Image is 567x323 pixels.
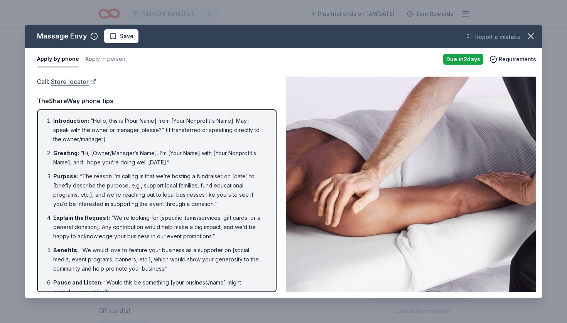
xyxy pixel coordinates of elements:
li: “We would love to feature your business as a supporter on [social media, event programs, banners,... [53,246,265,273]
img: Image for Massage Envy [286,77,536,292]
li: “We’re looking for [specific items/services, gift cards, or a general donation]. Any contribution... [53,213,265,241]
li: “The reason I’m calling is that we’re hosting a fundraiser on [date] to [briefly describe the pur... [53,172,265,209]
span: Save [120,32,133,41]
button: Requirements [489,55,536,64]
span: Requirements [499,55,536,64]
button: Apply in person [85,51,125,67]
span: Explain the Request : [53,214,110,221]
span: Benefits : [53,247,79,253]
div: TheShareWay phone tips [37,96,277,106]
li: “Hi, [Owner/Manager’s Name]. I’m [Your Name] with [Your Nonprofit’s Name], and I hope you’re doin... [53,149,265,167]
div: Due in 2 days [443,54,483,65]
button: Save [104,29,138,43]
span: Purpose : [53,173,78,179]
span: Introduction : [53,117,89,124]
div: Massage Envy [37,30,87,42]
div: Call : [37,77,277,87]
a: Store locator [51,77,96,87]
button: Apply by phone [37,51,79,67]
li: “Hello, this is [Your Name] from [Your Nonprofit's Name]. May I speak with the owner or manager, ... [53,116,265,144]
li: “Would this be something [your business/name] might consider supporting?” [53,278,265,296]
span: Pause and Listen : [53,279,103,286]
button: Report a mistake [466,32,521,42]
span: Greeting : [53,150,79,156]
